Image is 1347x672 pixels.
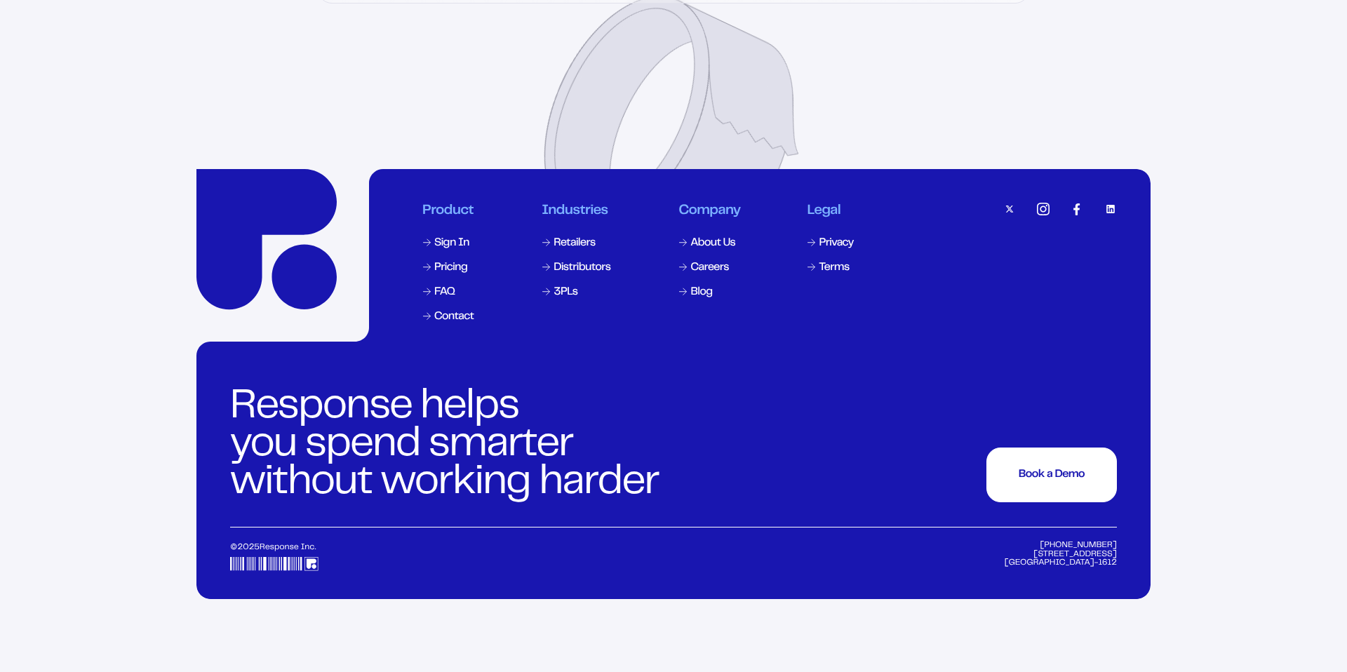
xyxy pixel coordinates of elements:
[542,203,612,220] div: Industries
[690,262,728,274] div: Careers
[986,448,1117,502] button: Book a DemoBook a DemoBook a DemoBook a DemoBook a DemoBook a Demo
[421,260,476,276] a: Pricing
[434,311,474,323] div: Contact
[434,287,455,298] div: FAQ
[230,389,666,502] div: Response helps you spend smarter without working harder
[677,260,742,276] a: Careers
[540,235,613,252] a: Retailers
[554,287,577,298] div: 3PLs
[421,235,476,252] a: Sign In
[1019,469,1085,481] div: Book a Demo
[421,284,476,301] a: FAQ
[677,284,742,301] a: Blog
[1104,203,1117,215] img: linkedin
[434,238,469,249] div: Sign In
[554,262,610,274] div: Distributors
[819,238,853,249] div: Privacy
[1003,542,1117,571] div: [PHONE_NUMBER] [STREET_ADDRESS] [GEOGRAPHIC_DATA]-1612
[1071,203,1083,215] img: facebook
[819,262,849,274] div: Terms
[690,238,735,249] div: About Us
[540,284,613,301] a: 3PLs
[1037,203,1050,215] img: instagram
[434,262,467,274] div: Pricing
[805,260,856,276] a: Terms
[690,287,712,298] div: Blog
[807,203,855,220] div: Legal
[554,238,595,249] div: Retailers
[421,309,476,325] a: Contact
[230,542,422,571] div: © 2025 Response Inc.
[1003,203,1016,215] img: twitter
[422,203,475,220] div: Product
[196,169,337,309] a: Response Home
[805,235,856,252] a: Privacy
[678,203,740,220] div: Company
[677,235,742,252] a: About Us
[540,260,613,276] a: Distributors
